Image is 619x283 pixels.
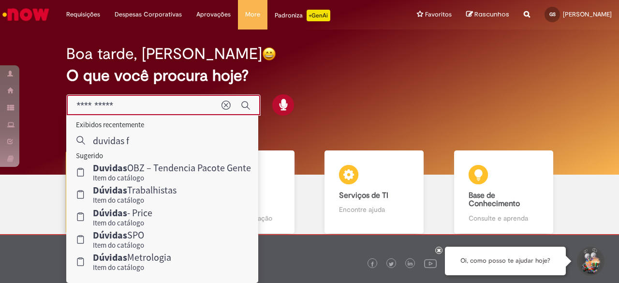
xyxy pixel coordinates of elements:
button: Iniciar Conversa de Suporte [575,247,604,276]
div: Oi, como posso te ajudar hoje? [445,247,566,275]
span: Despesas Corporativas [115,10,182,19]
span: [PERSON_NAME] [563,10,612,18]
img: logo_footer_linkedin.png [408,261,413,267]
img: logo_footer_facebook.png [370,262,375,267]
b: Serviços de TI [339,191,388,200]
span: Aprovações [196,10,231,19]
a: Rascunhos [466,10,509,19]
img: ServiceNow [1,5,51,24]
p: Encontre ajuda [339,205,409,214]
a: Base de Conhecimento Consulte e aprenda [439,150,569,234]
img: happy-face.png [262,47,276,61]
p: Consulte e aprenda [469,213,539,223]
span: More [245,10,260,19]
a: Serviços de TI Encontre ajuda [309,150,439,234]
span: Rascunhos [474,10,509,19]
p: +GenAi [307,10,330,21]
span: Requisições [66,10,100,19]
a: Tirar dúvidas Tirar dúvidas com Lupi Assist e Gen Ai [51,150,180,234]
h2: O que você procura hoje? [66,67,552,84]
span: Favoritos [425,10,452,19]
img: logo_footer_twitter.png [389,262,394,267]
b: Base de Conhecimento [469,191,520,209]
div: Padroniza [275,10,330,21]
h2: Boa tarde, [PERSON_NAME] [66,45,262,62]
span: GS [549,11,556,17]
img: logo_footer_youtube.png [424,257,437,269]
